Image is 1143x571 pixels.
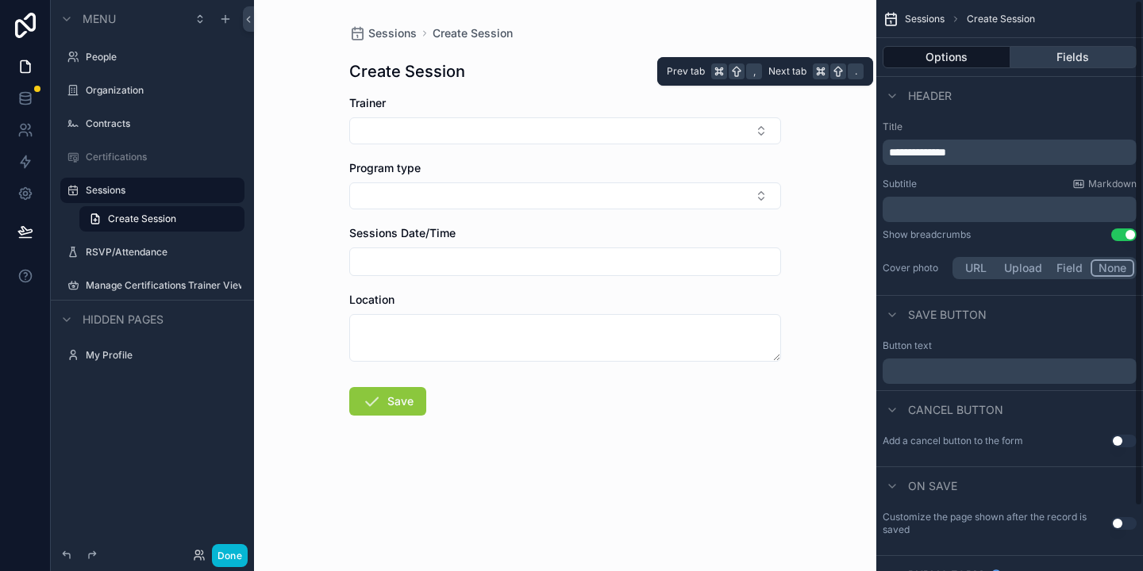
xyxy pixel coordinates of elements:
button: Upload [997,259,1049,277]
label: My Profile [86,349,241,362]
a: Create Session [433,25,513,41]
label: Manage Certifications Trainer View [86,279,241,292]
label: Subtitle [883,178,917,190]
span: Trainer [349,96,386,109]
label: Button text [883,339,932,352]
div: scrollable content [883,140,1137,165]
label: Add a cancel button to the form [883,435,1023,447]
span: Program type [349,161,421,174]
span: Markdown [1088,178,1137,190]
a: Markdown [1072,178,1137,190]
label: Cover photo [883,262,946,274]
span: Next tab [768,65,806,78]
span: Sessions [905,13,945,25]
a: Sessions [349,25,417,41]
button: None [1091,259,1134,277]
label: People [86,51,241,63]
span: Prev tab [667,65,705,78]
span: Menu [83,11,116,27]
div: scrollable content [883,358,1137,384]
button: Fields [1010,46,1137,68]
label: Contracts [86,117,241,130]
span: . [849,65,862,78]
span: On save [908,478,957,494]
label: Customize the page shown after the record is saved [883,511,1111,536]
label: Certifications [86,151,241,163]
span: Location [349,293,394,306]
label: Sessions [86,184,235,197]
button: Save [349,387,426,416]
button: Select Button [349,117,781,144]
span: Sessions Date/Time [349,226,456,240]
label: Organization [86,84,241,97]
button: Select Button [349,182,781,209]
span: Create Session [108,213,176,225]
span: Sessions [368,25,417,41]
button: Done [212,544,248,567]
button: URL [955,259,997,277]
span: Header [908,88,952,104]
div: scrollable content [883,197,1137,222]
a: Create Session [79,206,244,232]
label: RSVP/Attendance [86,246,241,259]
label: Title [883,121,1137,133]
h1: Create Session [349,60,465,82]
button: Field [1049,259,1091,277]
button: Options [883,46,1010,68]
span: Hidden pages [83,312,164,328]
span: Save button [908,307,987,323]
span: Create Session [967,13,1035,25]
div: Show breadcrumbs [883,228,971,241]
span: , [748,65,760,78]
span: Cancel button [908,402,1003,418]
